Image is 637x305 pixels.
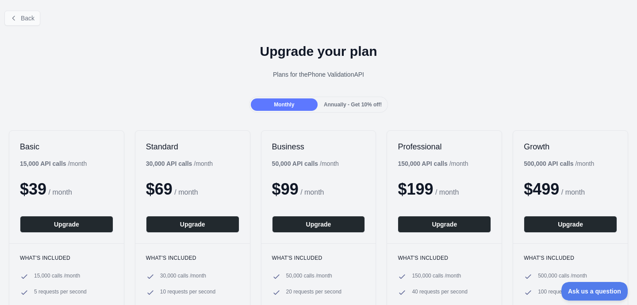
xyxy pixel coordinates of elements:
b: 50,000 API calls [272,160,318,167]
h2: Standard [146,141,239,152]
iframe: Toggle Customer Support [561,282,628,301]
span: $ 499 [524,180,559,198]
div: / month [524,159,594,168]
b: 500,000 API calls [524,160,573,167]
span: $ 199 [398,180,433,198]
b: 150,000 API calls [398,160,447,167]
h2: Growth [524,141,617,152]
span: $ 99 [272,180,299,198]
div: / month [272,159,339,168]
h2: Business [272,141,365,152]
h2: Professional [398,141,491,152]
div: / month [398,159,468,168]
